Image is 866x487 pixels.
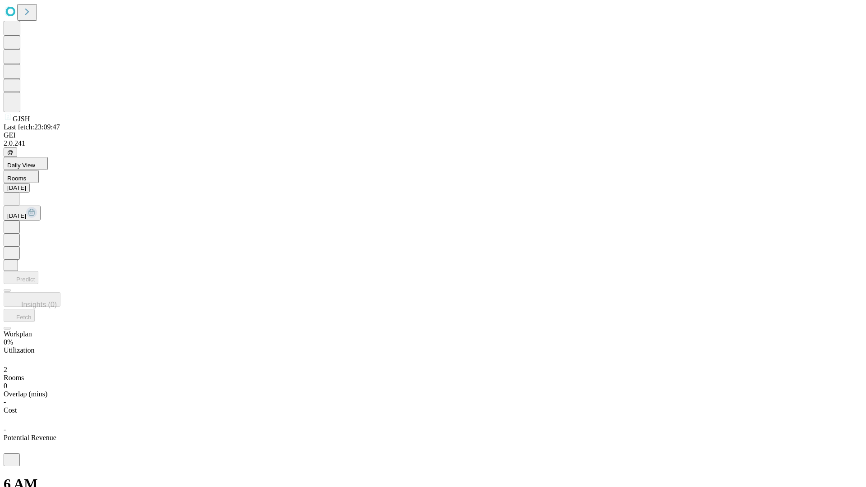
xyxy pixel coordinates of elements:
span: Insights (0) [21,301,57,308]
span: Daily View [7,162,35,169]
span: Utilization [4,346,34,354]
button: Daily View [4,157,48,170]
span: GJSH [13,115,30,123]
div: GEI [4,131,862,139]
span: Rooms [4,374,24,381]
button: Predict [4,271,38,284]
span: Rooms [7,175,26,182]
button: @ [4,147,17,157]
button: Insights (0) [4,292,60,307]
div: 2.0.241 [4,139,862,147]
span: 0 [4,382,7,390]
button: [DATE] [4,206,41,221]
span: 0% [4,338,13,346]
span: [DATE] [7,212,26,219]
span: - [4,426,6,433]
span: Cost [4,406,17,414]
span: - [4,398,6,406]
button: Fetch [4,309,35,322]
span: Potential Revenue [4,434,56,441]
span: @ [7,149,14,156]
button: Rooms [4,170,39,183]
span: Overlap (mins) [4,390,47,398]
span: Workplan [4,330,32,338]
span: Last fetch: 23:09:47 [4,123,60,131]
button: [DATE] [4,183,30,193]
span: 2 [4,366,7,373]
